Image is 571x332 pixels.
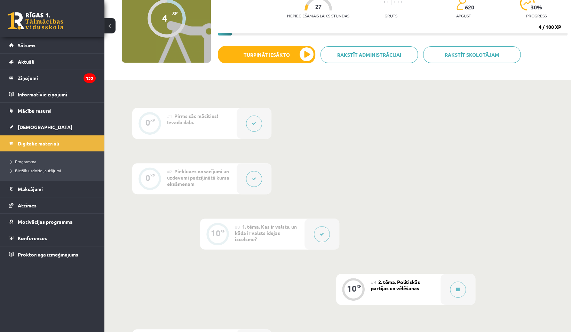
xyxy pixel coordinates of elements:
[401,1,402,3] img: icon-short-line-57e1e144782c952c97e751825c79c345078a6d821885a25fce030b3d8c18986b.svg
[531,4,542,10] span: 30 %
[371,279,420,291] span: 2. tēma. Politiskās partijas un vēlēšanas
[145,175,150,181] div: 0
[9,197,96,213] a: Atzīmes
[18,219,73,225] span: Motivācijas programma
[18,251,78,258] span: Proktoringa izmēģinājums
[9,246,96,262] a: Proktoringa izmēģinājums
[18,86,96,102] legend: Informatīvie ziņojumi
[9,214,96,230] a: Motivācijas programma
[18,202,37,208] span: Atzīmes
[18,181,96,197] legend: Maksājumi
[218,46,315,63] button: Turpināt iesākto
[9,230,96,246] a: Konferences
[465,4,474,10] span: 620
[211,230,221,236] div: 10
[150,174,155,177] div: XP
[18,70,96,86] legend: Ziņojumi
[384,1,384,3] img: icon-short-line-57e1e144782c952c97e751825c79c345078a6d821885a25fce030b3d8c18986b.svg
[371,279,376,285] span: #4
[10,168,61,173] span: Biežāk uzdotie jautājumi
[235,224,240,230] span: #3
[150,118,155,122] div: XP
[357,284,362,288] div: XP
[287,13,349,18] p: Nepieciešamais laiks stundās
[18,124,72,130] span: [DEMOGRAPHIC_DATA]
[84,73,96,83] i: 133
[320,46,418,63] a: Rakstīt administrācijai
[18,108,51,114] span: Mācību resursi
[10,158,97,165] a: Programma
[18,140,59,147] span: Digitālie materiāli
[8,12,63,30] a: Rīgas 1. Tālmācības vidusskola
[398,1,398,3] img: icon-short-line-57e1e144782c952c97e751825c79c345078a6d821885a25fce030b3d8c18986b.svg
[18,235,47,241] span: Konferences
[10,159,36,164] span: Programma
[394,1,395,3] img: icon-short-line-57e1e144782c952c97e751825c79c345078a6d821885a25fce030b3d8c18986b.svg
[172,10,178,15] span: XP
[315,3,322,10] span: 27
[167,113,172,119] span: #1
[423,46,521,63] a: Rakstīt skolotājam
[167,169,172,174] span: #2
[10,167,97,174] a: Biežāk uzdotie jautājumi
[9,181,96,197] a: Maksājumi
[387,1,388,3] img: icon-short-line-57e1e144782c952c97e751825c79c345078a6d821885a25fce030b3d8c18986b.svg
[167,168,229,187] span: Piekļuves nosacījumi un uzdevumi padziļinātā kursa eksāmenam
[235,223,297,242] span: 1. tēma. Kas ir valsts, un kāda ir valsts idejas izcelsme?
[526,13,547,18] p: progress
[384,13,397,18] p: Grūts
[18,58,34,65] span: Aktuāli
[9,70,96,86] a: Ziņojumi133
[18,42,35,48] span: Sākums
[9,103,96,119] a: Mācību resursi
[167,113,218,125] span: Pirms sāc mācīties! Ievada daļa.
[9,135,96,151] a: Digitālie materiāli
[221,229,225,233] div: XP
[9,86,96,102] a: Informatīvie ziņojumi
[162,13,167,23] div: 4
[456,13,471,18] p: apgūst
[9,37,96,53] a: Sākums
[145,119,150,126] div: 0
[347,285,357,292] div: 10
[9,54,96,70] a: Aktuāli
[380,1,381,3] img: icon-short-line-57e1e144782c952c97e751825c79c345078a6d821885a25fce030b3d8c18986b.svg
[9,119,96,135] a: [DEMOGRAPHIC_DATA]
